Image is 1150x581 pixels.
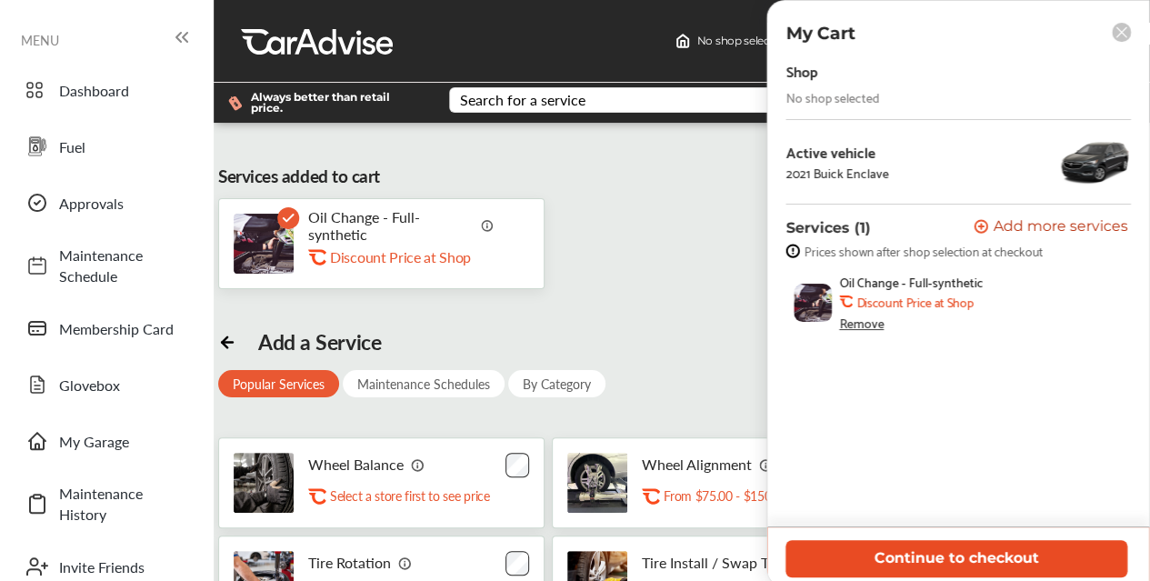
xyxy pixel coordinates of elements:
img: oil-change-thumb.jpg [794,284,832,322]
span: MENU [21,33,59,47]
div: Services added to cart [218,164,380,189]
span: Dashboard [59,80,186,101]
a: Maintenance Schedule [16,235,195,296]
p: From $75.00 - $150.00 [664,487,787,505]
a: My Garage [16,417,195,465]
p: Wheel Alignment [642,456,752,473]
img: info-strock.ef5ea3fe.svg [785,244,800,258]
span: Glovebox [59,375,186,396]
span: Approvals [59,193,186,214]
span: Fuel [59,136,186,157]
a: Glovebox [16,361,195,408]
span: Prices shown after shop selection at checkout [804,244,1042,258]
span: Maintenance Schedule [59,245,186,286]
span: My Garage [59,431,186,452]
span: No shop selected [697,34,787,48]
button: Add more services [974,219,1127,236]
a: Dashboard [16,66,195,114]
span: Oil Change - Full-synthetic [839,275,983,289]
a: Membership Card [16,305,195,352]
p: Select a store first to see price [330,487,489,505]
div: No shop selected [785,90,879,105]
a: Maintenance History [16,474,195,534]
div: Search for a service [460,93,585,107]
p: Tire Rotation [308,554,391,571]
p: My Cart [785,23,855,44]
div: Remove [839,316,884,330]
img: dollor_label_vector.a70140d1.svg [228,95,242,111]
a: Add more services [974,219,1131,236]
b: Discount Price at Shop [856,295,973,309]
div: By Category [508,370,605,397]
p: Oil Change - Full-synthetic [308,208,474,243]
span: Invite Friends [59,556,186,577]
a: Fuel [16,123,195,170]
img: 13954_st0640_046.jpg [1058,135,1131,189]
div: Add a Service [258,329,381,355]
img: info_icon_vector.svg [398,556,413,570]
div: Discount Price at Shop [330,248,512,265]
img: tire-wheel-balance-thumb.jpg [234,453,294,513]
img: header-home-logo.8d720a4f.svg [675,34,690,48]
div: 2021 Buick Enclave [785,165,888,180]
span: Add more services [993,219,1127,236]
a: Approvals [16,179,195,226]
img: wheel-alignment-thumb.jpg [567,453,627,513]
img: info_icon_vector.svg [759,457,774,472]
div: Shop [785,58,817,83]
div: Popular Services [218,370,339,397]
img: oil-change-thumb.jpg [234,214,294,274]
span: Always better than retail price. [251,92,420,114]
span: Maintenance History [59,483,186,525]
img: info_icon_vector.svg [481,218,495,232]
p: Services (1) [785,219,870,236]
p: Wheel Balance [308,456,404,473]
span: Membership Card [59,318,186,339]
img: info_icon_vector.svg [411,457,425,472]
p: Tire Install / Swap Tires [642,554,792,571]
button: Continue to checkout [785,540,1127,577]
div: Active vehicle [785,144,888,160]
div: Maintenance Schedules [343,370,505,397]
